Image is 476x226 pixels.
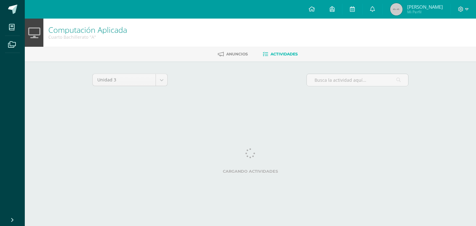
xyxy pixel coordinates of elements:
[390,3,403,15] img: 45x45
[407,4,443,10] span: [PERSON_NAME]
[218,49,248,59] a: Anuncios
[48,34,127,40] div: Cuarto Bachillerato 'A'
[97,74,151,86] span: Unidad 3
[407,9,443,15] span: Mi Perfil
[48,25,127,34] h1: Computación Aplicada
[263,49,298,59] a: Actividades
[271,52,298,56] span: Actividades
[48,24,127,35] a: Computación Aplicada
[93,74,167,86] a: Unidad 3
[226,52,248,56] span: Anuncios
[92,169,408,174] label: Cargando actividades
[307,74,408,86] input: Busca la actividad aquí...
